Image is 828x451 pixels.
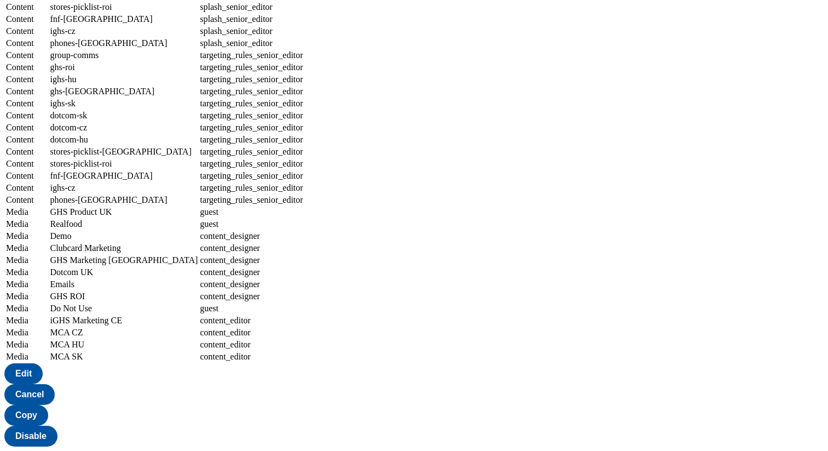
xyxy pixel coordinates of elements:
td: targeting_rules_senior_editor [199,182,303,193]
td: targeting_rules_senior_editor [199,170,303,181]
td: Content [5,170,48,181]
td: Media [5,207,48,218]
td: Media [5,267,48,278]
td: Content [5,134,48,145]
td: Media [5,351,48,362]
td: splash_senior_editor [199,26,303,37]
td: guest [199,303,303,314]
td: GHS Marketing [GEOGRAPHIC_DATA] [49,255,198,266]
td: targeting_rules_senior_editor [199,122,303,133]
td: dotcom-cz [49,122,198,133]
td: Media [5,231,48,242]
td: ighs-cz [49,182,198,193]
td: targeting_rules_senior_editor [199,158,303,169]
td: Media [5,279,48,290]
td: Media [5,339,48,350]
td: content_designer [199,279,303,290]
td: Emails [49,279,198,290]
td: content_designer [199,255,303,266]
td: MCA SK [49,351,198,362]
td: Content [5,50,48,61]
td: targeting_rules_senior_editor [199,62,303,73]
td: Content [5,38,48,49]
td: phones-[GEOGRAPHIC_DATA] [49,38,198,49]
td: Do Not Use [49,303,198,314]
td: MCA HU [49,339,198,350]
td: Dotcom UK [49,267,198,278]
td: dotcom-hu [49,134,198,145]
td: content_editor [199,327,303,338]
td: targeting_rules_senior_editor [199,146,303,157]
td: dotcom-sk [49,110,198,121]
td: Realfood [49,219,198,230]
td: Clubcard Marketing [49,243,198,254]
td: Demo [49,231,198,242]
td: phones-[GEOGRAPHIC_DATA] [49,195,198,205]
td: stores-picklist-roi [49,158,198,169]
td: targeting_rules_senior_editor [199,98,303,109]
button: Edit [4,363,43,384]
td: content_designer [199,267,303,278]
td: GHS Product UK [49,207,198,218]
td: splash_senior_editor [199,2,303,13]
td: splash_senior_editor [199,14,303,25]
td: ghs-[GEOGRAPHIC_DATA] [49,86,198,97]
td: Content [5,86,48,97]
td: targeting_rules_senior_editor [199,134,303,145]
td: Media [5,243,48,254]
td: fnf-[GEOGRAPHIC_DATA] [49,170,198,181]
td: ighs-sk [49,98,198,109]
td: Media [5,303,48,314]
td: content_designer [199,231,303,242]
td: splash_senior_editor [199,38,303,49]
td: Content [5,74,48,85]
td: targeting_rules_senior_editor [199,50,303,61]
td: content_designer [199,291,303,302]
td: guest [199,219,303,230]
td: GHS ROI [49,291,198,302]
td: group-comms [49,50,198,61]
td: Content [5,98,48,109]
td: Media [5,315,48,326]
td: ghs-roi [49,62,198,73]
td: Content [5,122,48,133]
td: guest [199,207,303,218]
td: Content [5,182,48,193]
td: Content [5,2,48,13]
td: Media [5,255,48,266]
td: Content [5,14,48,25]
td: content_editor [199,339,303,350]
td: Content [5,26,48,37]
td: content_editor [199,351,303,362]
td: Content [5,158,48,169]
td: fnf-[GEOGRAPHIC_DATA] [49,14,198,25]
td: iGHS Marketing CE [49,315,198,326]
td: stores-picklist-roi [49,2,198,13]
td: targeting_rules_senior_editor [199,110,303,121]
td: MCA CZ [49,327,198,338]
td: Media [5,219,48,230]
td: Content [5,110,48,121]
td: targeting_rules_senior_editor [199,86,303,97]
td: targeting_rules_senior_editor [199,195,303,205]
button: Disable [4,426,58,447]
td: content_editor [199,315,303,326]
td: stores-picklist-[GEOGRAPHIC_DATA] [49,146,198,157]
td: Media [5,327,48,338]
button: Cancel [4,384,55,405]
button: Copy [4,405,48,426]
td: content_designer [199,243,303,254]
td: Media [5,291,48,302]
td: ighs-cz [49,26,198,37]
td: Content [5,195,48,205]
td: Content [5,146,48,157]
td: Content [5,62,48,73]
td: ighs-hu [49,74,198,85]
td: targeting_rules_senior_editor [199,74,303,85]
